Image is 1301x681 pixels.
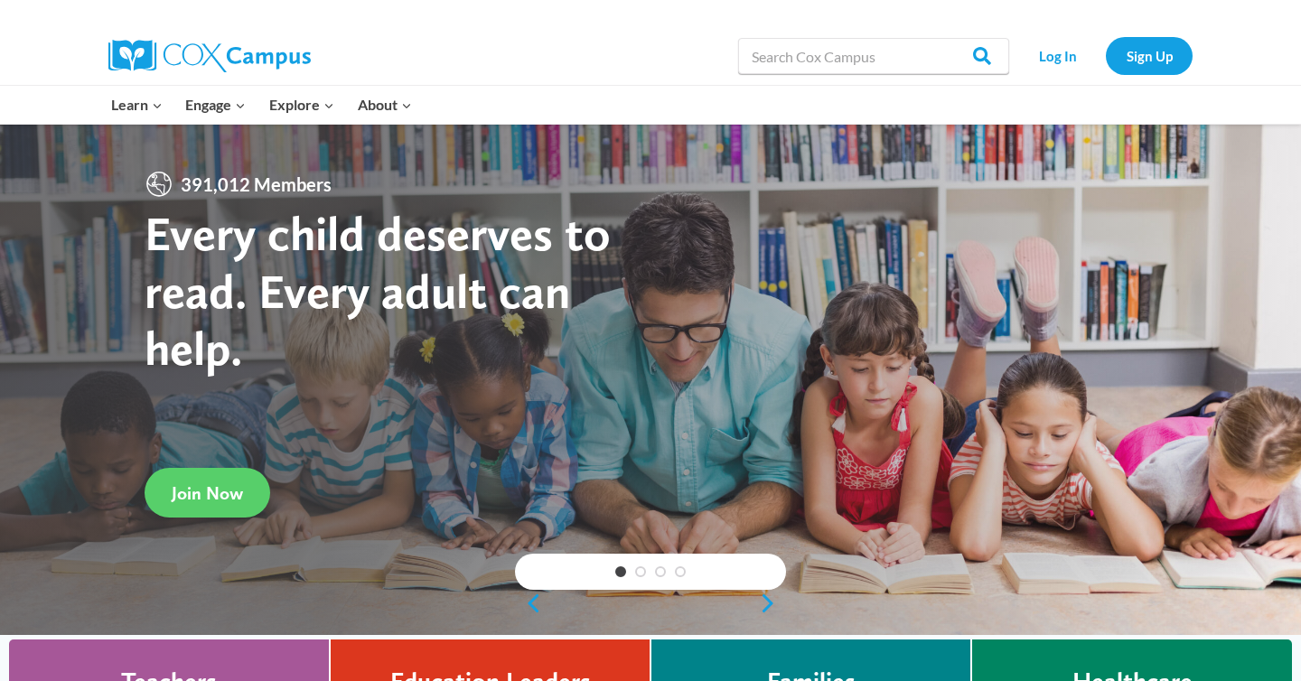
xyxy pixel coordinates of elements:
a: previous [515,592,542,614]
nav: Secondary Navigation [1018,37,1193,74]
div: content slider buttons [515,585,786,621]
input: Search Cox Campus [738,38,1009,74]
a: Join Now [145,468,270,518]
a: Sign Up [1106,37,1193,74]
span: Join Now [172,482,243,504]
a: 4 [675,566,686,577]
a: 3 [655,566,666,577]
span: Explore [269,93,334,117]
span: 391,012 Members [173,170,339,199]
span: Engage [185,93,246,117]
span: About [358,93,412,117]
a: 1 [615,566,626,577]
img: Cox Campus [108,40,311,72]
strong: Every child deserves to read. Every adult can help. [145,204,611,377]
span: Learn [111,93,163,117]
a: 2 [635,566,646,577]
a: Log In [1018,37,1097,74]
nav: Primary Navigation [99,86,423,124]
a: next [759,592,786,614]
